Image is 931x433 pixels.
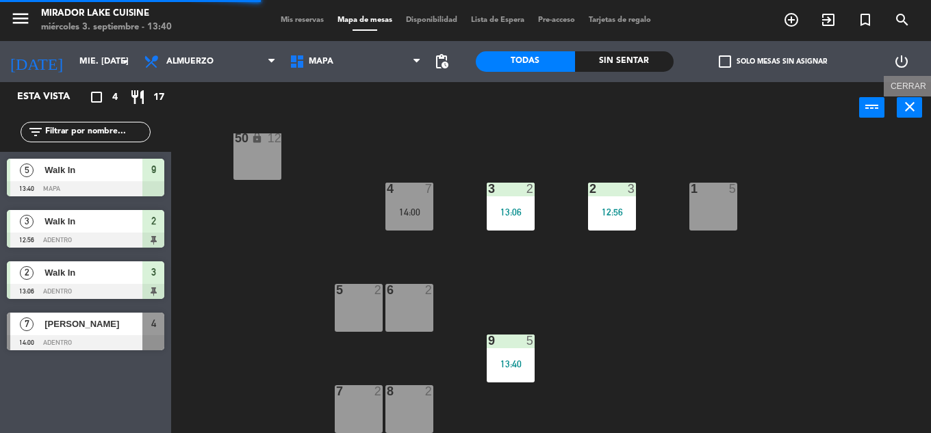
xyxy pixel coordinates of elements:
span: Lista de Espera [464,16,531,24]
span: Mapa de mesas [331,16,399,24]
span: check_box_outline_blank [719,55,731,68]
span: 9 [151,161,156,178]
span: 17 [153,90,164,105]
div: Esta vista [7,89,99,105]
i: crop_square [88,89,105,105]
i: search [894,12,910,28]
label: Solo mesas sin asignar [719,55,827,68]
div: 2 [374,385,383,397]
span: Disponibilidad [399,16,464,24]
div: 2 [374,284,383,296]
button: menu [10,8,31,34]
span: Walk In [44,163,142,177]
div: Todas [476,51,575,72]
span: 3 [151,264,156,280]
span: 5 [20,163,34,177]
i: menu [10,8,31,29]
span: 2 [151,213,156,229]
i: power_input [864,99,880,115]
div: 12:56 [588,207,636,217]
span: Mis reservas [274,16,331,24]
div: miércoles 3. septiembre - 13:40 [41,21,172,34]
div: 2 [589,183,590,195]
div: 14:00 [385,207,433,217]
div: Mirador Lake Cuisine [41,7,172,21]
div: 3 [628,183,636,195]
span: 4 [112,90,118,105]
div: 13:06 [487,207,535,217]
div: 7 [425,183,433,195]
span: pending_actions [433,53,450,70]
div: 2 [526,183,535,195]
i: power_settings_new [893,53,910,70]
span: 7 [20,317,34,331]
button: close [897,97,922,118]
div: 7 [336,385,337,397]
div: 9 [488,334,489,347]
div: 2 [425,284,433,296]
span: Walk In [44,214,142,228]
span: Pre-acceso [531,16,582,24]
input: Filtrar por nombre... [44,124,150,140]
span: MAPA [309,57,333,66]
div: 2 [425,385,433,397]
i: lock [251,132,263,144]
span: [PERSON_NAME] [44,317,142,331]
button: power_input [859,97,884,118]
span: 2 [20,266,34,280]
i: close [902,99,918,115]
span: 4 [151,315,156,332]
i: restaurant [129,89,146,105]
div: Sin sentar [575,51,674,72]
span: Almuerzo [166,57,214,66]
i: filter_list [27,124,44,140]
div: 12 [268,132,281,144]
div: 1 [691,183,691,195]
div: 13:40 [487,359,535,369]
div: 5 [729,183,737,195]
i: exit_to_app [820,12,837,28]
i: arrow_drop_down [117,53,133,70]
div: 3 [488,183,489,195]
span: 3 [20,215,34,228]
span: Walk In [44,265,142,280]
i: add_circle_outline [783,12,800,28]
div: 5 [526,334,535,347]
i: turned_in_not [857,12,873,28]
div: 5 [336,284,337,296]
span: Tarjetas de regalo [582,16,658,24]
